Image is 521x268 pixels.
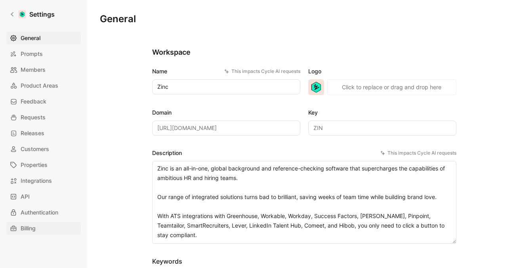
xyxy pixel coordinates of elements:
span: Releases [21,128,44,138]
a: Members [6,63,81,76]
a: Billing [6,222,81,235]
span: Members [21,65,46,75]
label: Key [308,108,456,117]
input: Some placeholder [152,121,300,136]
span: Prompts [21,49,43,59]
a: Product Areas [6,79,81,92]
span: Customers [21,144,49,154]
span: Authentication [21,208,58,217]
div: This impacts Cycle AI requests [380,149,456,157]
label: Description [152,148,456,158]
a: Settings [6,6,58,22]
a: Properties [6,159,81,171]
span: General [21,33,40,43]
a: Integrations [6,174,81,187]
h1: Settings [29,10,55,19]
span: Integrations [21,176,52,186]
div: This impacts Cycle AI requests [224,67,300,75]
a: General [6,32,81,44]
label: Name [152,67,300,76]
label: Domain [152,108,300,117]
span: Properties [21,160,48,170]
span: API [21,192,30,201]
button: Click to replace or drag and drop here [327,79,456,95]
a: Requests [6,111,81,124]
h2: Workspace [152,48,456,57]
img: logo [308,79,324,95]
textarea: Zinc is an all-in-one, global background and reference-checking software that supercharges the ca... [152,161,456,244]
a: Customers [6,143,81,155]
a: API [6,190,81,203]
h1: General [100,13,136,25]
a: Feedback [6,95,81,108]
a: Releases [6,127,81,140]
span: Requests [21,113,46,122]
span: Product Areas [21,81,58,90]
a: Prompts [6,48,81,60]
label: Logo [308,67,456,76]
div: Keywords [152,257,374,266]
span: Billing [21,224,36,233]
a: Authentication [6,206,81,219]
span: Feedback [21,97,46,106]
